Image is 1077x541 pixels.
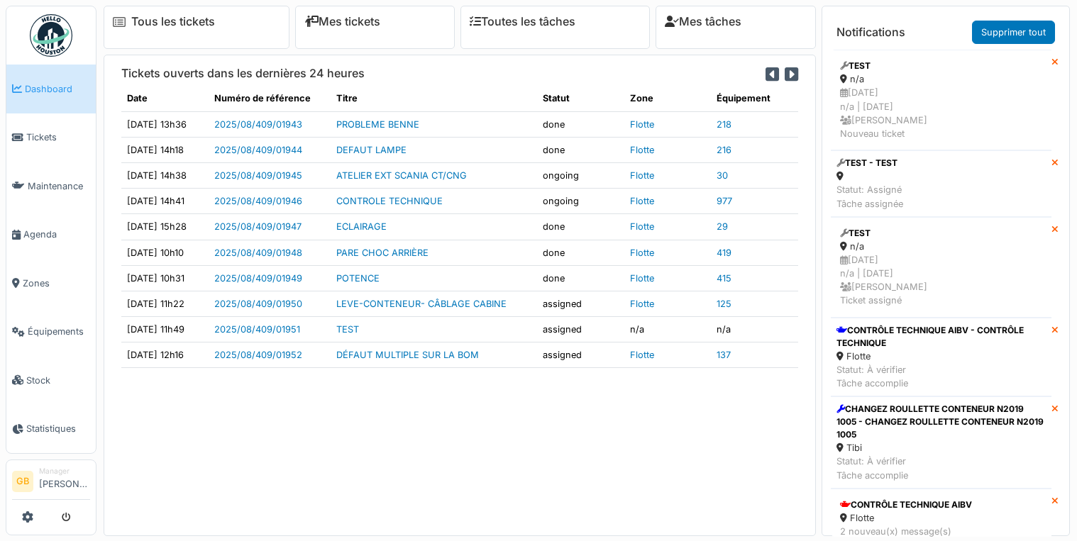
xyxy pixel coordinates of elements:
a: 415 [717,273,731,284]
a: 2025/08/409/01945 [214,170,302,181]
div: CONTRÔLE TECHNIQUE AIBV [840,498,1042,511]
a: 2025/08/409/01948 [214,247,302,258]
td: [DATE] 11h49 [121,317,209,342]
img: Badge_color-CXgf-gQk.svg [30,14,72,57]
th: Titre [331,86,537,111]
a: Maintenance [6,162,96,211]
a: Mes tickets [304,15,380,28]
a: Zones [6,259,96,308]
td: [DATE] 10h31 [121,265,209,291]
div: TEST - TEST [836,157,903,169]
a: 2025/08/409/01949 [214,273,302,284]
a: 2025/08/409/01950 [214,299,302,309]
a: Flotte [630,170,654,181]
a: 977 [717,196,732,206]
div: n/a [840,72,1042,86]
a: Équipements [6,308,96,357]
div: Manager [39,466,90,476]
a: 2025/08/409/01952 [214,350,302,360]
a: ECLAIRAGE [336,221,387,232]
a: CONTROLE TECHNIQUE [336,196,443,206]
a: 216 [717,145,731,155]
span: Maintenance [28,179,90,193]
td: [DATE] 13h36 [121,111,209,137]
td: [DATE] 14h18 [121,137,209,162]
a: 29 [717,221,728,232]
td: [DATE] 15h28 [121,214,209,240]
td: assigned [537,291,624,316]
td: done [537,240,624,265]
div: Flotte [840,511,1042,525]
div: TEST [840,227,1042,240]
span: Équipements [28,325,90,338]
td: done [537,265,624,291]
td: [DATE] 10h10 [121,240,209,265]
span: Tickets [26,130,90,144]
li: [PERSON_NAME] [39,466,90,496]
a: TEST [336,324,359,335]
a: 125 [717,299,731,309]
a: 2025/08/409/01947 [214,221,302,232]
a: POTENCE [336,273,380,284]
a: Stock [6,356,96,405]
td: assigned [537,317,624,342]
a: Dashboard [6,65,96,113]
span: Stock [26,374,90,387]
a: Flotte [630,196,654,206]
a: PARE CHOC ARRIÈRE [336,247,429,258]
a: 2025/08/409/01951 [214,324,300,335]
div: n/a [840,240,1042,253]
div: TEST [840,60,1042,72]
div: Flotte [836,350,1046,363]
td: ongoing [537,189,624,214]
th: Zone [624,86,712,111]
a: 218 [717,119,731,130]
td: n/a [624,317,712,342]
th: Numéro de référence [209,86,331,111]
a: Supprimer tout [972,21,1055,44]
a: Statistiques [6,405,96,454]
a: TEST n/a [DATE]n/a | [DATE] [PERSON_NAME]Ticket assigné [831,217,1051,318]
div: [DATE] n/a | [DATE] [PERSON_NAME] Ticket assigné [840,253,1042,308]
td: [DATE] 14h38 [121,162,209,188]
div: [DATE] n/a | [DATE] [PERSON_NAME] Nouveau ticket [840,86,1042,140]
span: Dashboard [25,82,90,96]
span: Agenda [23,228,90,241]
div: Statut: Assigné Tâche assignée [836,183,903,210]
a: Mes tâches [665,15,741,28]
td: [DATE] 11h22 [121,291,209,316]
a: ATELIER EXT SCANIA CT/CNG [336,170,467,181]
th: Statut [537,86,624,111]
span: Statistiques [26,422,90,435]
td: done [537,214,624,240]
div: CONTRÔLE TECHNIQUE AIBV - CONTRÔLE TECHNIQUE [836,324,1046,350]
div: CHANGEZ ROULLETTE CONTENEUR N2019 1005 - CHANGEZ ROULLETTE CONTENEUR N2019 1005 [836,403,1046,441]
a: Flotte [630,119,654,130]
td: done [537,111,624,137]
a: Flotte [630,299,654,309]
a: GB Manager[PERSON_NAME] [12,466,90,500]
a: TEST - TEST Statut: AssignéTâche assignée [831,150,1051,217]
a: Flotte [630,350,654,360]
a: 2025/08/409/01944 [214,145,302,155]
th: Date [121,86,209,111]
a: TEST n/a [DATE]n/a | [DATE] [PERSON_NAME]Nouveau ticket [831,50,1051,150]
td: assigned [537,342,624,368]
a: Tickets [6,113,96,162]
a: Toutes les tâches [470,15,575,28]
li: GB [12,471,33,492]
a: PROBLEME BENNE [336,119,419,130]
span: Zones [23,277,90,290]
a: DEFAUT LAMPE [336,145,407,155]
td: done [537,137,624,162]
div: Tibi [836,441,1046,454]
td: [DATE] 14h41 [121,189,209,214]
a: Agenda [6,211,96,260]
a: DÉFAUT MULTIPLE SUR LA BOM [336,350,479,360]
h6: Tickets ouverts dans les dernières 24 heures [121,67,365,80]
div: 2 nouveau(x) message(s) [840,525,1042,538]
a: Flotte [630,273,654,284]
a: Flotte [630,145,654,155]
h6: Notifications [836,26,905,39]
td: ongoing [537,162,624,188]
